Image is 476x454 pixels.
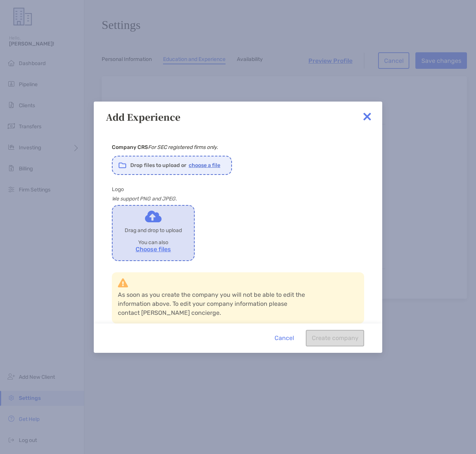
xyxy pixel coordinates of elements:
img: Drop files here. [119,162,126,168]
h4: Logo [94,186,382,193]
img: close modal icon [360,109,375,124]
span: For SEC registered firms only. [148,144,218,150]
h3: Company CRS [94,144,382,150]
h5: We support PNG and JPEG. [94,196,382,202]
img: Important! [118,278,128,287]
label: choose a file [189,162,220,169]
p: As soon as you create the company you will not be able to edit the information above. To edit you... [118,290,310,317]
button: Cancel [269,330,300,346]
p: Drop files to upload or [130,162,220,169]
div: Add Experience [106,110,370,123]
